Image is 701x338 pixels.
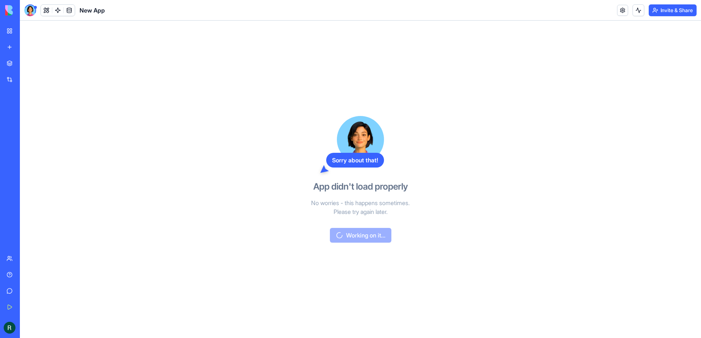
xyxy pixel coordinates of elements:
[80,6,105,15] span: New App
[5,5,51,15] img: logo
[4,322,15,334] img: ACg8ocKIgFuWA9j7gYa3ewZUsDXT2Bin13Z41N9lg8dup4dy-XVj2A=s96-c
[326,153,384,168] div: Sorry about that!
[649,4,697,16] button: Invite & Share
[276,198,445,216] p: No worries - this happens sometimes. Please try again later.
[313,181,408,193] h3: App didn't load properly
